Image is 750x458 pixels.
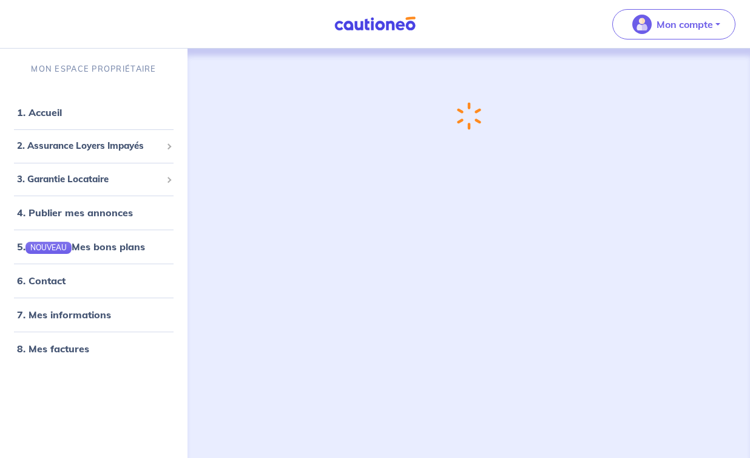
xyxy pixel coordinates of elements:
button: illu_account_valid_menu.svgMon compte [612,9,735,39]
div: 2. Assurance Loyers Impayés [5,134,183,158]
a: 8. Mes factures [17,343,89,355]
div: 7. Mes informations [5,302,183,327]
div: 1. Accueil [5,100,183,125]
div: 6. Contact [5,268,183,293]
img: Cautioneo [329,16,421,32]
span: 2. Assurance Loyers Impayés [17,139,161,153]
p: Mon compte [657,17,713,32]
img: illu_account_valid_menu.svg [632,15,652,34]
a: 5.NOUVEAUMes bons plans [17,241,145,253]
a: 6. Contact [17,275,66,287]
p: MON ESPACE PROPRIÉTAIRE [31,63,156,75]
div: 4. Publier mes annonces [5,200,183,225]
span: 3. Garantie Locataire [17,173,161,186]
a: 7. Mes informations [17,309,111,321]
div: 5.NOUVEAUMes bons plans [5,234,183,259]
img: loading-spinner [456,102,481,130]
a: 4. Publier mes annonces [17,207,133,219]
div: 8. Mes factures [5,337,183,361]
a: 1. Accueil [17,106,62,118]
div: 3. Garantie Locataire [5,168,183,191]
